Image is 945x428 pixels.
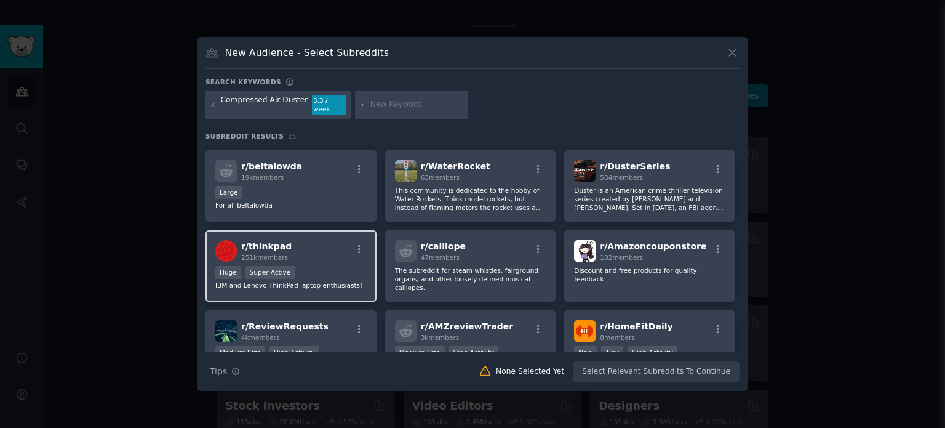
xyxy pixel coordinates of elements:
span: 25 [288,132,297,140]
img: Amazoncouponstore [574,240,596,262]
div: Huge [215,266,241,279]
div: Tiny [601,346,623,359]
div: Medium Size [215,346,265,359]
p: Duster is an American crime thriller television series created by [PERSON_NAME] and [PERSON_NAME]... [574,186,725,212]
span: 47 members [421,254,460,261]
span: 4k members [241,334,280,341]
span: r/ WaterRocket [421,161,490,171]
p: Discount and free products for quality feedback [574,266,725,283]
span: r/ thinkpad [241,241,292,251]
div: New [574,346,597,359]
div: High Activity [449,346,499,359]
span: 3k members [421,334,460,341]
img: HomeFitDaily [574,320,596,342]
div: Compressed Air Duster [221,95,308,115]
div: Large [215,186,242,199]
div: High Activity [269,346,319,359]
span: 251k members [241,254,288,261]
p: The subreddit for steam whistles, fairground organs, and other loosely defined musical calliopes. [395,266,546,292]
h3: Search keywords [205,78,281,86]
span: 102 members [600,254,643,261]
div: 3.3 / week [312,95,346,115]
div: Medium Size [395,346,445,359]
span: Subreddit Results [205,132,284,140]
span: r/ HomeFitDaily [600,321,672,331]
span: r/ DusterSeries [600,161,670,171]
img: thinkpad [215,240,237,262]
span: r/ AMZreviewTrader [421,321,514,331]
img: DusterSeries [574,160,596,182]
button: Tips [205,361,244,382]
img: ReviewRequests [215,320,237,342]
div: None Selected Yet [496,366,564,378]
span: 63 members [421,174,460,181]
h3: New Audience - Select Subreddits [225,46,389,59]
p: For all beltalowda [215,201,367,209]
p: This community is dedicated to the hobby of Water Rockets. Think model rockets, but instead of fl... [395,186,546,212]
div: High Activity [628,346,677,359]
div: Super Active [245,266,295,279]
span: 19k members [241,174,284,181]
span: r/ Amazoncouponstore [600,241,706,251]
span: 584 members [600,174,643,181]
span: Tips [210,365,227,378]
span: r/ beltalowda [241,161,302,171]
span: 8 members [600,334,635,341]
input: New Keyword [370,99,464,110]
img: WaterRocket [395,160,417,182]
p: IBM and Lenovo ThinkPad laptop enthusiasts! [215,281,367,289]
span: r/ calliope [421,241,466,251]
span: r/ ReviewRequests [241,321,329,331]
